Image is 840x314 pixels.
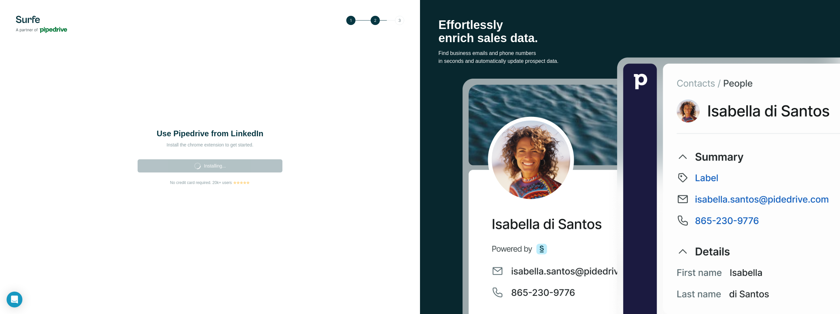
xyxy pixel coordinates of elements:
p: enrich sales data. [438,32,822,45]
span: No credit card required. 20k+ users [170,180,232,186]
img: Surfe's logo [16,16,67,33]
p: Effortlessly [438,18,822,32]
h1: Use Pipedrive from LinkedIn [144,128,276,139]
img: Surfe Stock Photo - Selling good vibes [462,56,840,314]
p: Find business emails and phone numbers [438,49,822,57]
p: in seconds and automatically update prospect data. [438,57,822,65]
p: Install the chrome extension to get started. [144,142,276,148]
img: Step 2 [346,16,404,25]
div: Open Intercom Messenger [7,292,22,307]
